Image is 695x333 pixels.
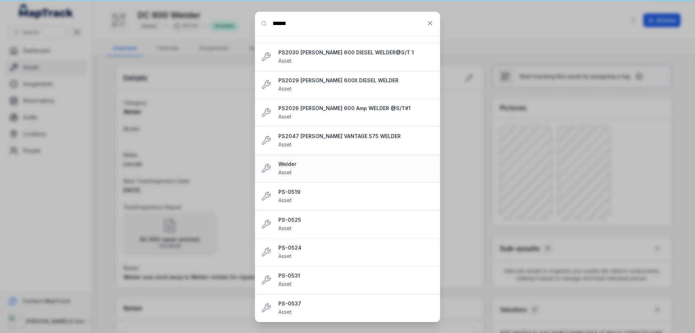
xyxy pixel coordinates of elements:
[278,49,434,56] strong: PS2030 [PERSON_NAME] 600 DIESEL WELDER@S/T 1
[278,161,434,168] strong: Welder
[278,225,291,231] span: Asset
[278,197,291,203] span: Asset
[278,133,434,140] strong: PS2047 [PERSON_NAME] VANTAGE 575 WELDER
[278,309,291,315] span: Asset
[278,169,291,175] span: Asset
[278,281,291,287] span: Asset
[278,300,434,307] strong: PS-0537
[278,188,434,196] strong: PS-0519
[278,216,434,232] a: PS-0525Asset
[278,244,434,260] a: PS-0524Asset
[278,77,434,84] strong: PS2029 [PERSON_NAME] 600X DIESEL WELDER
[278,300,434,316] a: PS-0537Asset
[278,105,434,121] a: PS2026 [PERSON_NAME] 600 Amp WELDER @S/T#1Asset
[278,133,434,149] a: PS2047 [PERSON_NAME] VANTAGE 575 WELDERAsset
[278,113,291,120] span: Asset
[278,141,291,147] span: Asset
[278,253,291,259] span: Asset
[278,49,434,65] a: PS2030 [PERSON_NAME] 600 DIESEL WELDER@S/T 1Asset
[278,272,434,279] strong: PS-0531
[278,244,434,251] strong: PS-0524
[278,58,291,64] span: Asset
[278,77,434,93] a: PS2029 [PERSON_NAME] 600X DIESEL WELDERAsset
[278,86,291,92] span: Asset
[278,188,434,204] a: PS-0519Asset
[278,161,434,176] a: WelderAsset
[278,216,434,224] strong: PS-0525
[278,272,434,288] a: PS-0531Asset
[278,105,434,112] strong: PS2026 [PERSON_NAME] 600 Amp WELDER @S/T#1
